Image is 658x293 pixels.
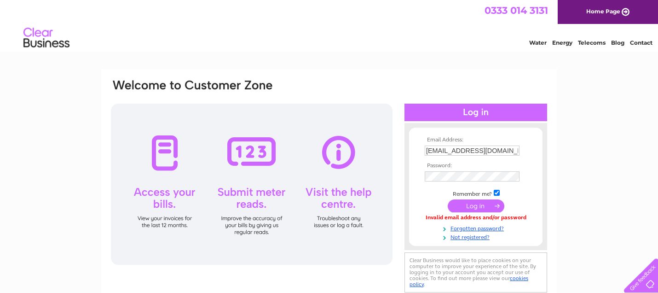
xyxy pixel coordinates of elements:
[630,39,652,46] a: Contact
[611,39,624,46] a: Blog
[404,252,547,293] div: Clear Business would like to place cookies on your computer to improve your experience of the sit...
[410,275,528,287] a: cookies policy
[23,24,70,52] img: logo.png
[485,5,548,16] a: 0333 014 3131
[425,223,529,232] a: Forgotten password?
[552,39,572,46] a: Energy
[425,215,527,221] div: Invalid email address and/or password
[448,199,504,212] input: Submit
[422,188,529,198] td: Remember me?
[422,163,529,169] th: Password:
[529,39,547,46] a: Water
[578,39,606,46] a: Telecoms
[112,5,547,45] div: Clear Business is a trading name of Verastar Limited (registered in [GEOGRAPHIC_DATA] No. 3667643...
[422,137,529,143] th: Email Address:
[425,232,529,241] a: Not registered?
